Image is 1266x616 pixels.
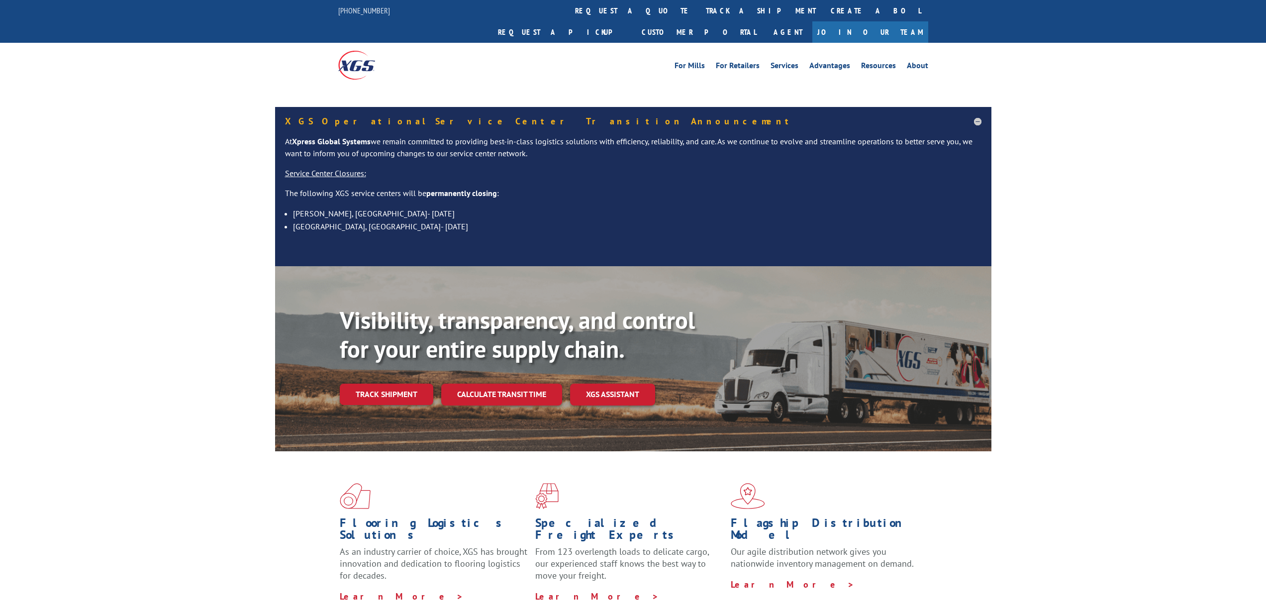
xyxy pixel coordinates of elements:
[340,384,433,405] a: Track shipment
[535,483,559,509] img: xgs-icon-focused-on-flooring-red
[293,207,981,220] li: [PERSON_NAME], [GEOGRAPHIC_DATA]- [DATE]
[570,384,655,405] a: XGS ASSISTANT
[285,136,981,168] p: At we remain committed to providing best-in-class logistics solutions with efficiency, reliabilit...
[731,517,919,546] h1: Flagship Distribution Model
[293,220,981,233] li: [GEOGRAPHIC_DATA], [GEOGRAPHIC_DATA]- [DATE]
[285,117,981,126] h5: XGS Operational Service Center Transition Announcement
[340,483,371,509] img: xgs-icon-total-supply-chain-intelligence-red
[285,168,366,178] u: Service Center Closures:
[771,62,798,73] a: Services
[535,546,723,590] p: From 123 overlength loads to delicate cargo, our experienced staff knows the best way to move you...
[716,62,760,73] a: For Retailers
[907,62,928,73] a: About
[764,21,812,43] a: Agent
[441,384,562,405] a: Calculate transit time
[340,305,695,364] b: Visibility, transparency, and control for your entire supply chain.
[731,546,914,569] span: Our agile distribution network gives you nationwide inventory management on demand.
[340,591,464,602] a: Learn More >
[340,546,527,581] span: As an industry carrier of choice, XGS has brought innovation and dedication to flooring logistics...
[809,62,850,73] a: Advantages
[292,136,371,146] strong: Xpress Global Systems
[535,591,659,602] a: Learn More >
[490,21,634,43] a: Request a pickup
[338,5,390,15] a: [PHONE_NUMBER]
[285,188,981,207] p: The following XGS service centers will be :
[426,188,497,198] strong: permanently closing
[731,579,855,590] a: Learn More >
[340,517,528,546] h1: Flooring Logistics Solutions
[535,517,723,546] h1: Specialized Freight Experts
[861,62,896,73] a: Resources
[675,62,705,73] a: For Mills
[812,21,928,43] a: Join Our Team
[731,483,765,509] img: xgs-icon-flagship-distribution-model-red
[634,21,764,43] a: Customer Portal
